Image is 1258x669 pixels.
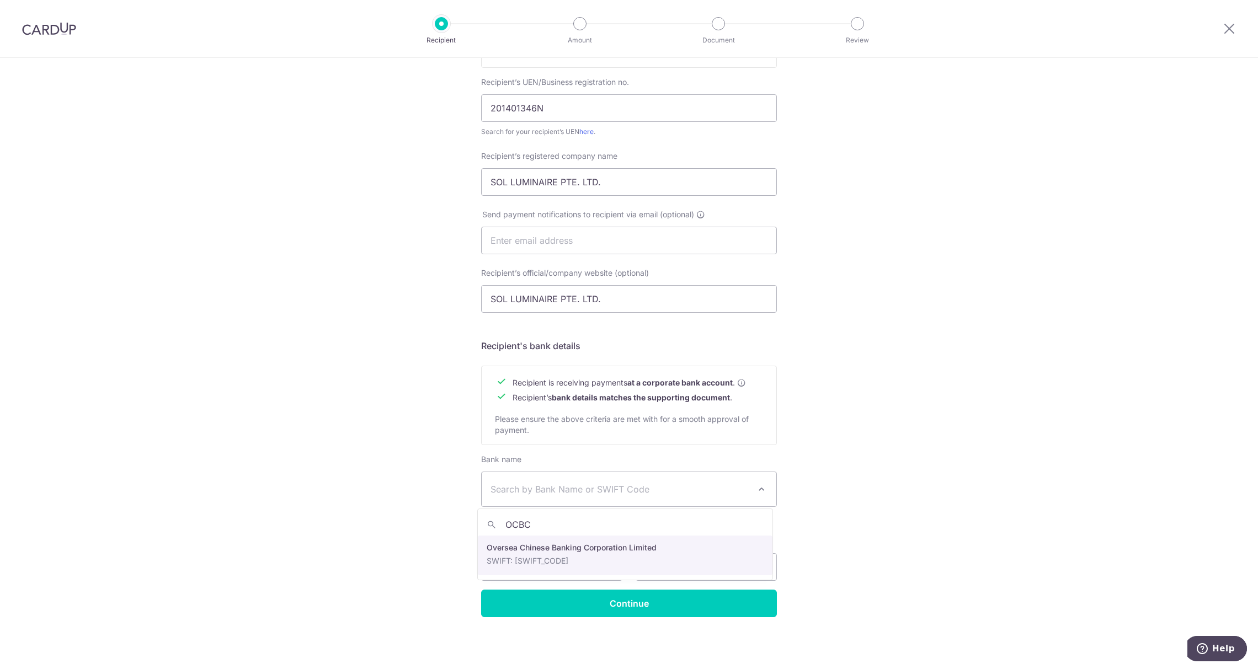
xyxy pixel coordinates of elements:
[481,77,629,87] span: Recipient’s UEN/Business registration no.
[481,151,617,160] span: Recipient’s registered company name
[817,35,898,46] p: Review
[481,126,777,137] div: Search for your recipient’s UEN .
[25,8,47,18] span: Help
[495,414,749,435] span: Please ensure the above criteria are met with for a smooth approval of payment.
[481,454,521,465] label: Bank name
[481,339,777,352] h5: Recipient's bank details
[491,483,750,496] span: Search by Bank Name or SWIFT Code
[22,22,76,35] img: CardUp
[579,127,594,136] a: here
[627,377,733,388] b: at a corporate bank account
[482,209,694,220] span: Send payment notifications to recipient via email (optional)
[539,35,621,46] p: Amount
[481,590,777,617] input: Continue
[513,393,732,402] span: Recipient’s .
[1187,636,1247,663] iframe: Opens a widget where you can find more information
[481,267,649,279] label: Recipient’s official/company website (optional)
[513,377,746,388] span: Recipient is receiving payments .
[678,35,759,46] p: Document
[487,542,764,553] p: Oversea Chinese Banking Corporation Limited
[552,393,730,402] b: bank details matches the supporting document
[401,35,482,46] p: Recipient
[487,555,764,566] p: SWIFT: [SWIFT_CODE]
[481,227,777,254] input: Enter email address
